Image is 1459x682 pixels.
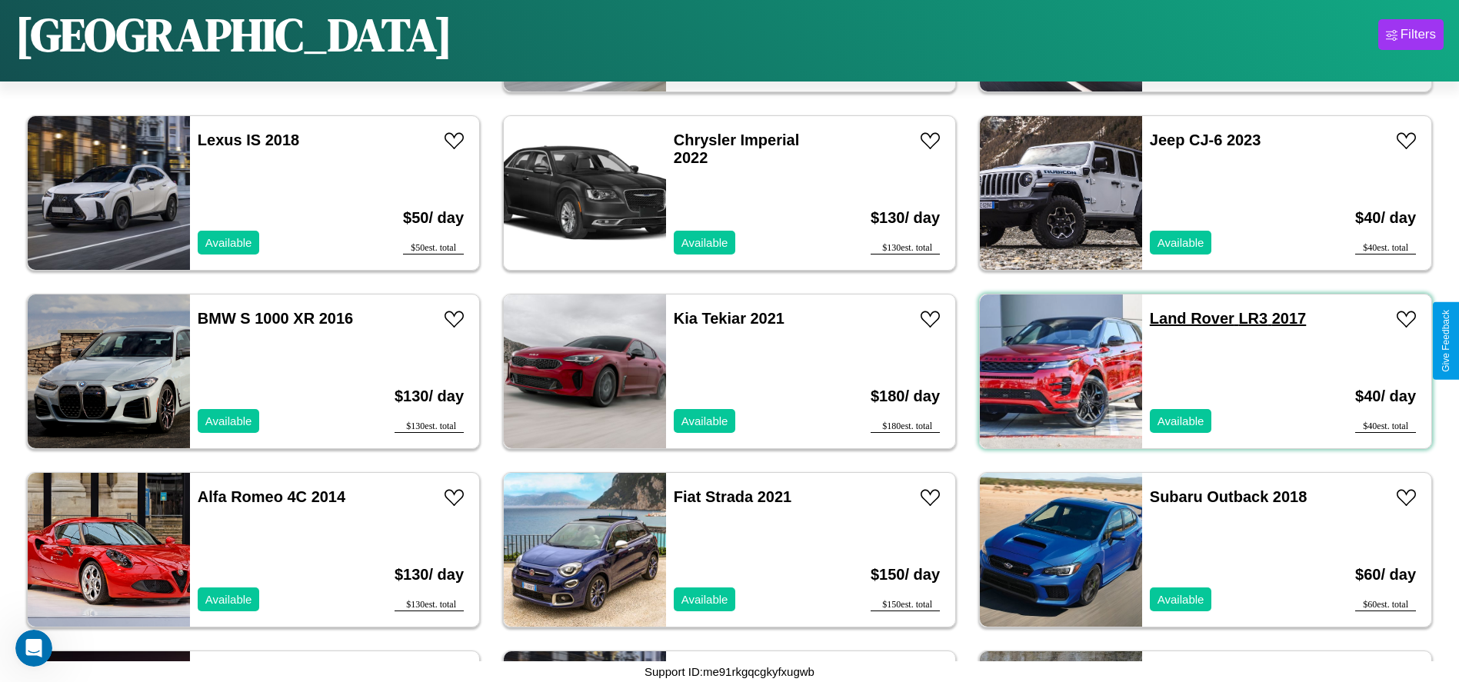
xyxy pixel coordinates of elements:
p: Available [1158,232,1204,253]
p: Available [681,232,728,253]
a: Subaru Outback 2018 [1150,488,1307,505]
p: Available [1158,589,1204,610]
h3: $ 40 / day [1355,372,1416,421]
div: Filters [1401,27,1436,42]
a: Kia Tekiar 2021 [674,310,784,327]
div: $ 150 est. total [871,599,940,611]
p: Available [205,411,252,431]
a: Lexus IS 2018 [198,131,299,148]
div: $ 130 est. total [395,599,464,611]
a: Alfa Romeo 4C 2014 [198,488,345,505]
p: Support ID: me91rkgqcgkyfxugwb [645,661,814,682]
div: $ 180 est. total [871,421,940,433]
h3: $ 150 / day [871,551,940,599]
p: Available [205,232,252,253]
div: $ 40 est. total [1355,421,1416,433]
h3: $ 180 / day [871,372,940,421]
div: $ 40 est. total [1355,242,1416,255]
a: Jeep CJ-6 2023 [1150,131,1261,148]
a: Fiat Strada 2021 [674,488,791,505]
h3: $ 60 / day [1355,551,1416,599]
a: Chrysler Imperial 2022 [674,131,799,166]
div: $ 60 est. total [1355,599,1416,611]
p: Available [681,589,728,610]
p: Available [205,589,252,610]
p: Available [1158,411,1204,431]
h3: $ 130 / day [395,372,464,421]
div: $ 50 est. total [403,242,464,255]
p: Available [681,411,728,431]
h3: $ 130 / day [871,194,940,242]
div: Give Feedback [1441,310,1451,372]
h3: $ 130 / day [395,551,464,599]
a: BMW S 1000 XR 2016 [198,310,353,327]
h1: [GEOGRAPHIC_DATA] [15,3,452,66]
a: Land Rover LR3 2017 [1150,310,1306,327]
h3: $ 40 / day [1355,194,1416,242]
div: $ 130 est. total [395,421,464,433]
iframe: Intercom live chat [15,630,52,667]
button: Filters [1378,19,1444,50]
h3: $ 50 / day [403,194,464,242]
div: $ 130 est. total [871,242,940,255]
